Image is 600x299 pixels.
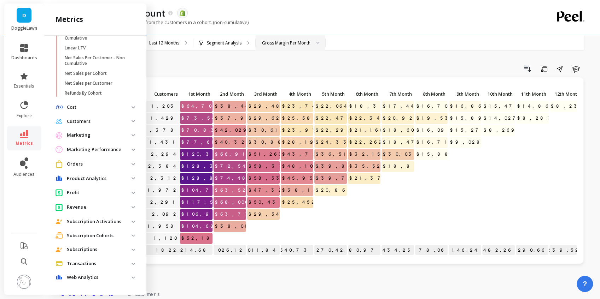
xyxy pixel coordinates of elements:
[482,113,535,124] span: $14,027.12
[180,137,236,148] span: $77,616.45
[132,192,135,194] img: down caret icon
[67,218,132,225] p: Subscription Activations
[132,134,135,136] img: down caret icon
[139,91,178,97] span: Customers
[180,125,246,136] span: $70,839.98
[314,101,366,112] span: $22,064.49
[132,120,135,122] img: down caret icon
[11,25,37,31] p: DoggieLawn
[152,233,180,244] a: 1,120
[348,245,380,256] p: $25,980.97
[348,149,402,160] span: $32,154.41
[207,40,241,46] p: Segment Analysis
[314,125,376,136] span: $22,298.38
[314,173,379,184] span: $39,752.39
[56,119,63,124] img: navigation item icon
[56,175,63,181] img: navigation item icon
[180,197,240,208] span: $117,555.11
[214,113,278,124] span: $37,934.49
[281,125,342,136] span: $23,976.76
[482,89,515,99] p: 10th Month
[180,161,247,172] span: $128,399.54
[247,173,308,184] span: $58,537.82
[247,89,280,99] p: 3rd Month
[381,125,436,136] span: $18,605.09
[415,101,474,112] span: $16,701.88
[482,125,539,136] span: $8,269.77
[549,245,582,256] p: $8,239.52
[517,91,546,97] span: 11th Month
[180,233,234,244] span: $52,182.11
[146,221,180,232] a: 1,958
[65,45,86,51] p: Linear LTV
[180,89,213,100] div: Toggle SortBy
[215,91,244,97] span: 2nd Month
[132,221,135,223] img: down caret icon
[67,118,132,125] p: Customers
[482,89,515,100] div: Toggle SortBy
[56,203,63,211] img: navigation item icon
[67,175,132,182] p: Product Analytics
[314,161,379,172] span: $39,837.15
[56,219,63,224] img: navigation item icon
[65,55,132,66] p: Net Sales Per Customer - Non Cumulative
[181,91,210,97] span: 1st Month
[449,125,500,136] span: $15,276.00
[516,245,548,256] p: $11,290.66
[381,101,441,112] span: $17,446.79
[67,132,132,139] p: Marketing
[281,197,330,208] span: $25,452.40
[148,137,180,148] a: 1,431
[17,113,32,119] span: explore
[214,209,276,220] span: $63,771.85
[449,245,481,256] p: $14,146.24
[214,149,274,160] span: $66,919.81
[282,91,311,97] span: 4th Month
[149,113,180,124] a: 1,429
[132,149,135,151] img: down caret icon
[381,89,414,99] p: 7th Month
[448,89,482,100] div: Toggle SortBy
[281,101,338,112] span: $23,740.75
[415,113,474,124] span: $19,536.48
[281,185,342,196] span: $38,143.07
[14,83,34,89] span: essentials
[247,125,303,136] span: $30,612.17
[281,245,313,256] p: $35,540.73
[415,89,448,100] div: Toggle SortBy
[214,137,271,148] span: $40,328.57
[132,206,135,208] img: down caret icon
[180,173,244,184] span: $128,894.64
[149,40,179,46] p: Last 12 Months
[67,232,132,239] p: Subscription Cohorts
[56,247,63,252] img: navigation item icon
[450,91,479,97] span: 9th Month
[180,209,240,220] span: $106,967.15
[348,89,381,100] div: Toggle SortBy
[67,246,132,253] p: Subscriptions
[146,185,180,196] a: 1,972
[180,113,244,124] span: $73,543.88
[67,189,132,196] p: Profit
[348,173,413,184] span: $21,377.39
[150,149,180,160] a: 2,294
[314,185,368,196] span: $20,860.58
[515,89,549,100] div: Toggle SortBy
[314,149,372,160] span: $36,513.41
[67,161,132,168] p: Orders
[247,137,310,148] span: $30,883.85
[281,161,331,172] span: $48,100.10
[56,232,63,239] img: navigation item icon
[67,260,132,267] p: Transactions
[214,161,273,172] span: $72,548.17
[180,101,231,112] span: $64,700.65
[180,221,238,232] span: $104,680.07
[249,91,278,97] span: 3rd Month
[137,89,171,100] div: Toggle SortBy
[247,101,305,112] span: $29,480.36
[138,89,180,99] p: Customers
[56,105,63,109] img: navigation item icon
[415,245,448,256] p: $16,878.06
[247,113,306,124] span: $29,622.73
[415,137,472,148] span: $16,716.74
